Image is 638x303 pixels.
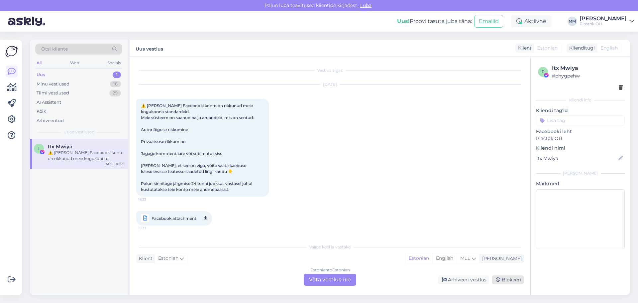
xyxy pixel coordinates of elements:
[358,2,373,8] span: Luba
[515,45,532,52] div: Klient
[63,129,94,135] span: Uued vestlused
[109,90,121,96] div: 29
[37,72,45,78] div: Uus
[536,128,625,135] p: Facebooki leht
[580,21,627,27] div: Plastok OÜ
[38,146,40,151] span: I
[432,253,457,263] div: English
[136,44,163,53] label: Uus vestlus
[511,15,552,27] div: Aktiivne
[536,155,617,162] input: Lisa nimi
[536,115,625,125] input: Lisa tag
[158,255,178,262] span: Estonian
[136,211,212,226] a: Facebook attachment16:33
[37,90,69,96] div: Tiimi vestlused
[69,59,80,67] div: Web
[397,18,410,24] b: Uus!
[37,81,69,87] div: Minu vestlused
[567,45,595,52] div: Klienditugi
[106,59,122,67] div: Socials
[152,214,196,223] span: Facebook attachment
[138,224,163,232] span: 16:33
[580,16,627,21] div: [PERSON_NAME]
[536,180,625,187] p: Märkmed
[5,45,18,58] img: Askly Logo
[405,253,432,263] div: Estonian
[600,45,618,52] span: English
[37,108,46,115] div: Kõik
[37,117,64,124] div: Arhiveeritud
[48,144,72,150] span: Itx Mwiya
[113,72,121,78] div: 1
[537,45,558,52] span: Estonian
[37,99,61,106] div: AI Assistent
[536,170,625,176] div: [PERSON_NAME]
[460,255,471,261] span: Muu
[552,64,623,72] div: Itx Mwiya
[141,103,254,192] span: ⚠️ [PERSON_NAME] Facebooki konto on rikkunud meie kogukonna standardeid. Meie süsteem on saanud p...
[438,275,489,284] div: Arhiveeri vestlus
[310,267,350,273] div: Estonian to Estonian
[35,59,43,67] div: All
[397,17,472,25] div: Proovi tasuta juba täna:
[48,150,124,162] div: ⚠️ [PERSON_NAME] Facebooki konto on rikkunud meie kogukonna standardeid. Meie süsteem on saanud p...
[136,244,524,250] div: Valige keel ja vastake
[552,72,623,79] div: # phygpehw
[138,197,163,202] span: 16:33
[568,17,577,26] div: MM
[536,97,625,103] div: Kliendi info
[304,274,356,286] div: Võta vestlus üle
[580,16,634,27] a: [PERSON_NAME]Plastok OÜ
[542,69,545,74] span: p
[110,81,121,87] div: 16
[136,81,524,87] div: [DATE]
[536,145,625,152] p: Kliendi nimi
[479,255,522,262] div: [PERSON_NAME]
[41,46,68,53] span: Otsi kliente
[136,255,153,262] div: Klient
[475,15,503,28] button: Emailid
[136,68,524,74] div: Vestlus algas
[103,162,124,167] div: [DATE] 16:33
[536,107,625,114] p: Kliendi tag'id
[536,135,625,142] p: Plastok OÜ
[492,275,524,284] div: Blokeeri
